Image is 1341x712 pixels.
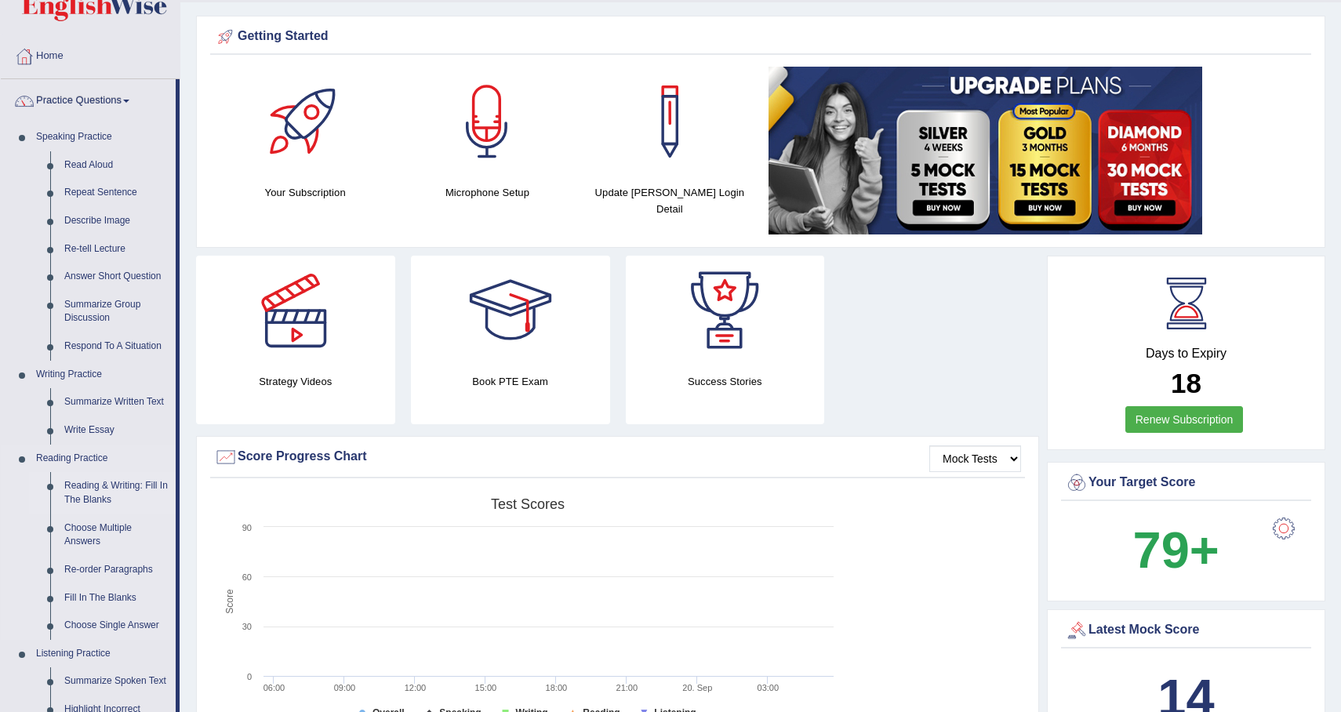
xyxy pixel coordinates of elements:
[222,184,388,201] h4: Your Subscription
[247,672,252,681] text: 0
[29,123,176,151] a: Speaking Practice
[1171,368,1201,398] b: 18
[405,683,427,692] text: 12:00
[263,683,285,692] text: 06:00
[242,572,252,582] text: 60
[214,25,1307,49] div: Getting Started
[1125,406,1244,433] a: Renew Subscription
[616,683,638,692] text: 21:00
[57,556,176,584] a: Re-order Paragraphs
[1,79,176,118] a: Practice Questions
[626,373,825,390] h4: Success Stories
[57,416,176,445] a: Write Essay
[475,683,497,692] text: 15:00
[57,263,176,291] a: Answer Short Question
[491,496,565,512] tspan: Test scores
[224,589,235,614] tspan: Score
[769,67,1202,234] img: small5.jpg
[1065,347,1307,361] h4: Days to Expiry
[57,235,176,263] a: Re-tell Lecture
[57,514,176,556] a: Choose Multiple Answers
[57,388,176,416] a: Summarize Written Text
[1065,619,1307,642] div: Latest Mock Score
[57,332,176,361] a: Respond To A Situation
[57,667,176,696] a: Summarize Spoken Text
[242,523,252,532] text: 90
[57,612,176,640] a: Choose Single Answer
[587,184,753,217] h4: Update [PERSON_NAME] Login Detail
[57,151,176,180] a: Read Aloud
[682,683,712,692] tspan: 20. Sep
[57,207,176,235] a: Describe Image
[29,361,176,389] a: Writing Practice
[29,640,176,668] a: Listening Practice
[1132,521,1219,579] b: 79+
[758,683,780,692] text: 03:00
[57,179,176,207] a: Repeat Sentence
[29,445,176,473] a: Reading Practice
[1,35,180,74] a: Home
[57,584,176,612] a: Fill In The Blanks
[334,683,356,692] text: 09:00
[57,472,176,514] a: Reading & Writing: Fill In The Blanks
[411,373,610,390] h4: Book PTE Exam
[242,622,252,631] text: 30
[1065,471,1307,495] div: Your Target Score
[57,291,176,332] a: Summarize Group Discussion
[546,683,568,692] text: 18:00
[404,184,570,201] h4: Microphone Setup
[214,445,1021,469] div: Score Progress Chart
[196,373,395,390] h4: Strategy Videos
